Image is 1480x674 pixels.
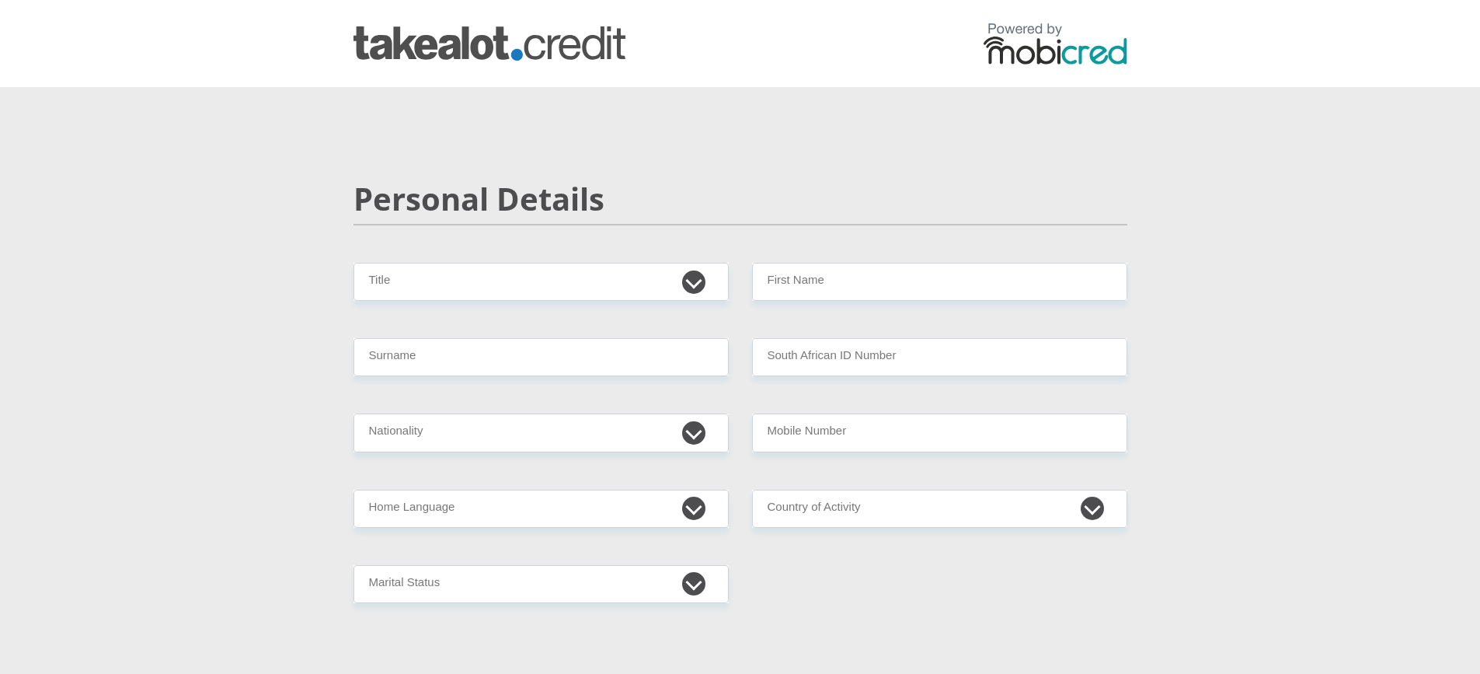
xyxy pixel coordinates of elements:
input: First Name [752,263,1127,301]
input: Surname [353,338,729,376]
input: Contact Number [752,414,1127,452]
input: ID Number [752,338,1127,376]
img: takealot_credit logo [353,26,625,61]
img: powered by mobicred logo [984,23,1127,65]
h2: Personal Details [353,180,1127,218]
